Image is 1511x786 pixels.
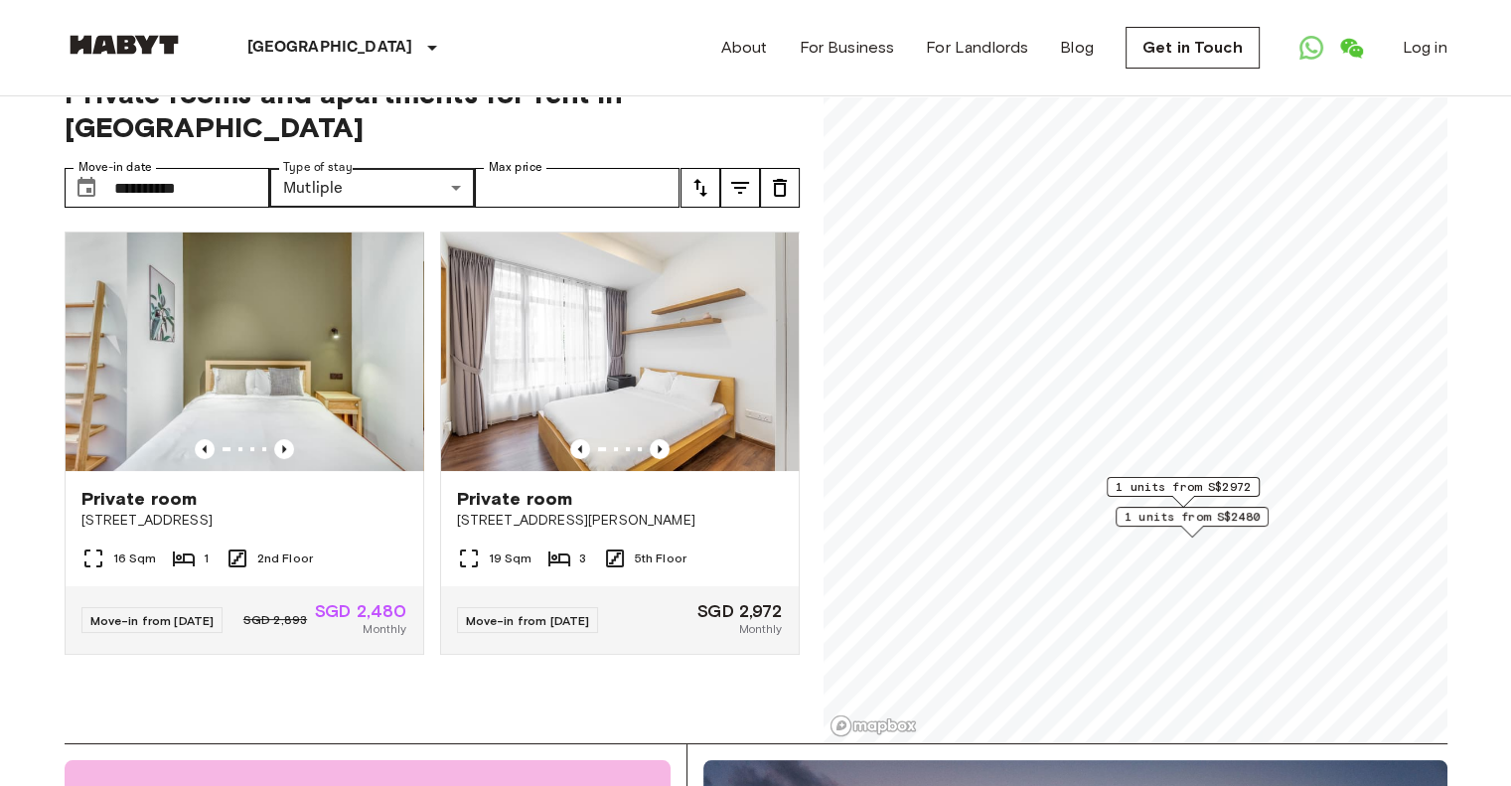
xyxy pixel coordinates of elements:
[570,439,590,459] button: Previous image
[635,550,686,567] span: 5th Floor
[269,168,475,208] div: Mutliple
[650,439,670,459] button: Previous image
[113,550,157,567] span: 16 Sqm
[721,36,768,60] a: About
[65,35,184,55] img: Habyt
[489,159,542,176] label: Max price
[1060,36,1094,60] a: Blog
[247,36,413,60] p: [GEOGRAPHIC_DATA]
[66,233,423,471] img: Marketing picture of unit SG-01-021-008-01
[283,159,353,176] label: Type of stay
[315,602,406,620] span: SGD 2,480
[204,550,209,567] span: 1
[1116,478,1251,496] span: 1 units from S$2972
[67,168,106,208] button: Choose date, selected date is 19 Aug 2025
[760,168,800,208] button: tune
[243,611,307,629] span: SGD 2,893
[274,439,294,459] button: Previous image
[1125,508,1260,526] span: 1 units from S$2480
[697,602,782,620] span: SGD 2,972
[926,36,1028,60] a: For Landlords
[1331,28,1371,68] a: Open WeChat
[441,233,799,471] img: Marketing picture of unit SG-01-003-008-01
[457,487,573,511] span: Private room
[489,550,532,567] span: 19 Sqm
[90,613,215,628] span: Move-in from [DATE]
[1116,507,1269,538] div: Map marker
[799,36,894,60] a: For Business
[1126,27,1260,69] a: Get in Touch
[466,613,590,628] span: Move-in from [DATE]
[720,168,760,208] button: tune
[457,511,783,531] span: [STREET_ADDRESS][PERSON_NAME]
[738,620,782,638] span: Monthly
[65,77,800,144] span: Private rooms and apartments for rent in [GEOGRAPHIC_DATA]
[1403,36,1447,60] a: Log in
[81,511,407,531] span: [STREET_ADDRESS]
[1107,477,1260,508] div: Map marker
[81,487,198,511] span: Private room
[680,168,720,208] button: tune
[1291,28,1331,68] a: Open WhatsApp
[65,232,424,655] a: Marketing picture of unit SG-01-021-008-01Previous imagePrevious imagePrivate room[STREET_ADDRESS...
[440,232,800,655] a: Marketing picture of unit SG-01-003-008-01Previous imagePrevious imagePrivate room[STREET_ADDRESS...
[78,159,152,176] label: Move-in date
[824,53,1447,743] canvas: Map
[257,550,313,567] span: 2nd Floor
[363,620,406,638] span: Monthly
[579,550,586,567] span: 3
[195,439,215,459] button: Previous image
[830,714,917,737] a: Mapbox logo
